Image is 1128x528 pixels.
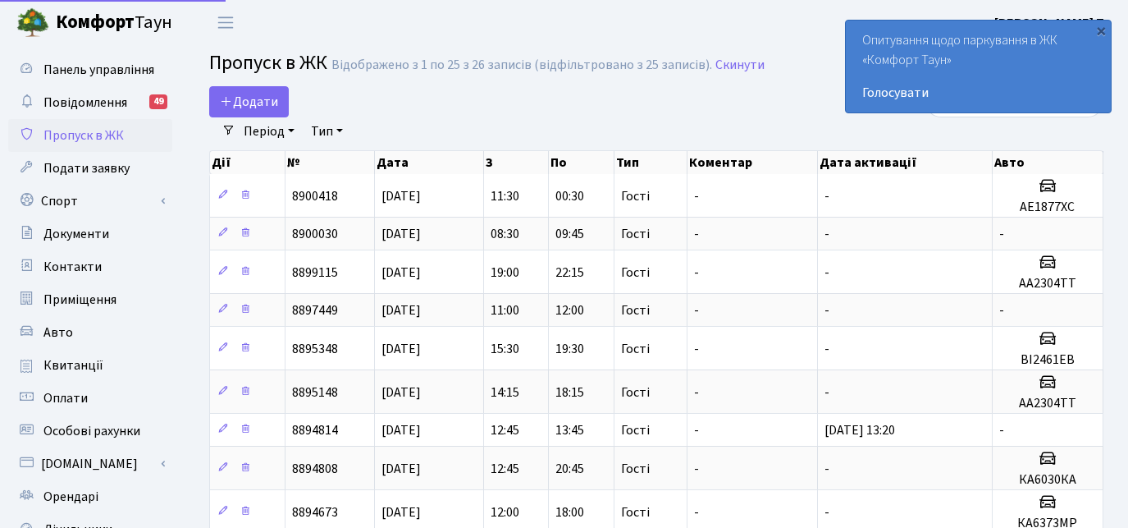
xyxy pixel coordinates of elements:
a: Документи [8,218,172,250]
span: - [694,383,699,402]
span: 18:00 [555,503,584,521]
span: - [824,264,829,282]
span: Повідомлення [43,94,127,112]
a: Панель управління [8,53,172,86]
span: - [824,503,829,521]
span: 11:30 [491,187,519,205]
h5: АЕ1877ХС [999,200,1096,215]
span: [DATE] [381,503,421,521]
span: Оплати [43,389,88,407]
span: - [824,225,829,243]
th: Авто [993,151,1103,174]
th: По [549,151,614,174]
span: 19:30 [555,340,584,358]
span: - [999,225,1004,243]
span: Орендарі [43,488,98,506]
span: Панель управління [43,61,154,79]
span: Гості [621,227,650,241]
span: 8894673 [292,503,338,521]
a: Подати заявку [8,152,172,185]
th: № [285,151,375,174]
span: Гості [621,386,650,399]
span: Пропуск в ЖК [43,126,124,145]
span: 09:45 [555,225,584,243]
div: Відображено з 1 по 25 з 26 записів (відфільтровано з 25 записів). [331,57,712,73]
a: Скинути [715,57,765,73]
span: 8895348 [292,340,338,358]
span: 00:30 [555,187,584,205]
span: - [694,301,699,319]
a: Оплати [8,382,172,415]
span: [DATE] 13:20 [824,421,895,439]
a: Приміщення [8,283,172,316]
a: Повідомлення49 [8,86,172,119]
span: 12:00 [491,503,519,521]
span: Додати [220,93,278,111]
span: Контакти [43,258,102,276]
span: Подати заявку [43,159,130,177]
span: 8894808 [292,460,338,478]
span: - [694,264,699,282]
span: [DATE] [381,460,421,478]
span: 8895148 [292,383,338,402]
span: Приміщення [43,291,116,309]
span: - [694,225,699,243]
button: Переключити навігацію [205,9,246,36]
span: Гості [621,304,650,317]
span: 8894814 [292,421,338,439]
span: [DATE] [381,301,421,319]
span: [DATE] [381,225,421,243]
span: Гості [621,342,650,356]
span: Гості [621,462,650,475]
span: - [694,503,699,521]
span: 19:00 [491,264,519,282]
b: Комфорт [56,9,135,35]
a: [PERSON_NAME] П. [994,13,1108,33]
span: Таун [56,9,172,37]
span: Авто [43,324,73,342]
a: Особові рахунки [8,415,172,448]
span: Пропуск в ЖК [209,48,327,77]
span: Гості [621,190,650,203]
span: 22:15 [555,264,584,282]
div: Опитування щодо паркування в ЖК «Комфорт Таун» [846,21,1111,112]
h5: АА2304ТТ [999,396,1096,411]
th: З [484,151,549,174]
span: - [694,187,699,205]
a: Період [237,117,301,145]
th: Коментар [687,151,817,174]
span: 12:00 [555,301,584,319]
span: 12:45 [491,421,519,439]
span: - [824,460,829,478]
a: [DOMAIN_NAME] [8,448,172,480]
th: Дії [210,151,285,174]
span: - [694,340,699,358]
a: Додати [209,86,289,117]
span: Особові рахунки [43,422,140,440]
img: logo.png [16,7,49,39]
span: - [694,421,699,439]
span: - [824,340,829,358]
span: 8897449 [292,301,338,319]
span: 20:45 [555,460,584,478]
th: Дата [375,151,484,174]
span: 18:15 [555,383,584,402]
span: 8899115 [292,264,338,282]
span: 11:00 [491,301,519,319]
span: [DATE] [381,264,421,282]
span: 13:45 [555,421,584,439]
span: - [824,301,829,319]
span: 15:30 [491,340,519,358]
span: Документи [43,225,109,243]
span: [DATE] [381,383,421,402]
a: Голосувати [862,83,1094,103]
span: 8900418 [292,187,338,205]
h5: АА2304ТТ [999,276,1096,292]
span: 08:30 [491,225,519,243]
span: Гості [621,424,650,437]
span: Гості [621,266,650,279]
span: - [999,421,1004,439]
span: [DATE] [381,421,421,439]
span: Гості [621,506,650,519]
th: Дата активації [818,151,993,174]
